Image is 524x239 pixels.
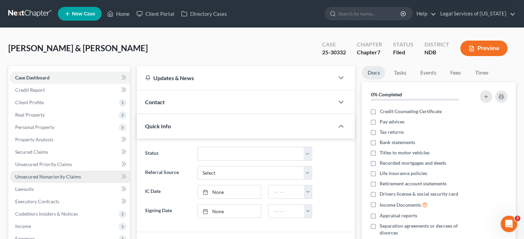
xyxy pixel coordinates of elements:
span: Client Profile [15,99,44,105]
div: Case [322,41,346,48]
a: Executory Contracts [10,195,130,208]
span: 7 [377,49,380,55]
input: Search by name... [338,7,401,20]
span: Drivers license & social security card [380,191,458,197]
span: Unsecured Nonpriority Claims [15,174,81,180]
span: Unsecured Priority Claims [15,161,72,167]
div: Filed [393,48,413,56]
a: Tasks [388,66,412,79]
div: District [424,41,449,48]
a: Help [413,8,436,20]
a: Legal Services of [US_STATE] [437,8,515,20]
div: Chapter [357,41,382,48]
button: Preview [460,41,507,56]
span: Quick Info [145,123,171,129]
span: Executory Contracts [15,198,59,204]
span: Pay advices [380,118,404,125]
span: Credit Counseling Certificate [380,108,441,115]
input: -- : -- [268,205,304,218]
a: Docs [362,66,385,79]
span: Real Property [15,112,45,118]
span: Retirement account statements [380,180,446,187]
span: Recorded mortgages and deeds [380,160,446,166]
a: Lawsuits [10,183,130,195]
span: Appraisal reports [380,212,417,219]
a: None [198,185,261,198]
a: Timer [469,66,494,79]
iframe: Intercom live chat [501,216,517,232]
a: Directory Cases [178,8,230,20]
a: Unsecured Nonpriority Claims [10,171,130,183]
a: Property Analysis [10,133,130,146]
label: Signing Date [142,204,194,218]
span: Lawsuits [15,186,34,192]
a: Home [104,8,133,20]
span: Income Documents [380,202,421,208]
span: Income [15,223,31,229]
a: Events [414,66,442,79]
a: Credit Report [10,84,130,96]
div: Chapter [357,48,382,56]
span: Property Analysis [15,137,53,142]
a: Client Portal [133,8,178,20]
strong: 0% Completed [371,91,402,97]
span: Codebtors Insiders & Notices [15,211,78,217]
span: Credit Report [15,87,45,93]
div: 25-30332 [322,48,346,56]
span: Contact [145,99,165,105]
span: Titles to motor vehicles [380,149,430,156]
div: Status [393,41,413,48]
span: [PERSON_NAME] & [PERSON_NAME] [8,43,148,53]
div: NDB [424,48,449,56]
span: Case Dashboard [15,75,50,80]
span: Life insurance policies [380,170,427,177]
span: Separation agreements or decrees of divorces [380,222,471,236]
a: Fees [444,66,466,79]
input: -- : -- [268,185,304,198]
span: Personal Property [15,124,54,130]
span: Tax returns [380,129,404,135]
span: Bank statements [380,139,415,146]
span: 3 [515,216,520,221]
label: Status [142,147,194,161]
a: None [198,205,261,218]
a: Case Dashboard [10,72,130,84]
div: Updates & News [145,74,326,82]
span: Secured Claims [15,149,48,155]
span: New Case [72,11,95,17]
a: Secured Claims [10,146,130,158]
a: Unsecured Priority Claims [10,158,130,171]
label: Referral Source [142,166,194,180]
label: IC Date [142,185,194,199]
